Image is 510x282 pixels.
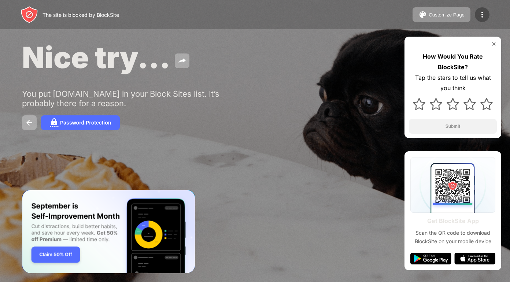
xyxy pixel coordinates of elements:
img: password.svg [50,118,59,127]
img: qrcode.svg [410,157,495,213]
img: app-store.svg [454,253,495,264]
img: back.svg [25,118,34,127]
button: Password Protection [41,115,120,130]
span: Nice try... [22,40,170,75]
div: You put [DOMAIN_NAME] in your Block Sites list. It’s probably there for a reason. [22,89,248,108]
img: rate-us-close.svg [491,41,497,47]
button: Submit [409,119,497,134]
div: Tap the stars to tell us what you think [409,73,497,94]
div: Get BlockSite App [427,216,479,226]
img: star.svg [447,98,459,110]
img: google-play.svg [410,253,451,264]
img: star.svg [413,98,425,110]
img: pallet.svg [418,10,427,19]
button: Customize Page [413,7,470,22]
div: Customize Page [429,12,465,18]
img: menu-icon.svg [478,10,487,19]
img: star.svg [463,98,476,110]
img: header-logo.svg [21,6,38,23]
img: star.svg [480,98,493,110]
div: The site is blocked by BlockSite [42,12,119,18]
div: Password Protection [60,120,111,126]
img: share.svg [178,56,186,65]
img: star.svg [430,98,442,110]
div: How Would You Rate BlockSite? [409,51,497,73]
iframe: Banner [22,190,195,274]
div: Scan the QR code to download BlockSite on your mobile device [410,229,495,245]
